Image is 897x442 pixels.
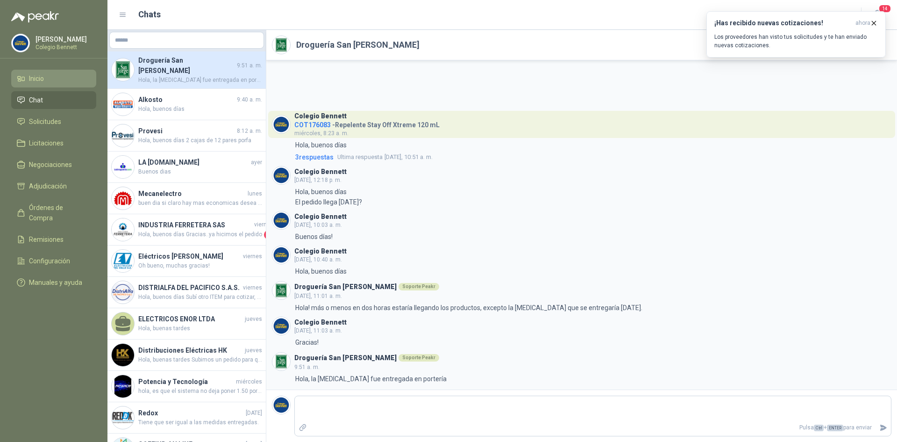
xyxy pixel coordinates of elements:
[138,314,243,324] h4: ELECTRICOS ENOR LTDA
[237,61,262,70] span: 9:51 a. m.
[294,114,347,119] h3: Colegio Bennett
[294,256,342,263] span: [DATE], 10:40 a. m.
[295,374,447,384] p: Hola, la [MEDICAL_DATA] fue entregada en portería
[243,283,262,292] span: viernes
[138,251,241,261] h4: Eléctricos [PERSON_NAME]
[248,189,262,198] span: lunes
[245,315,262,324] span: jueves
[293,152,891,162] a: 3respuestasUltima respuesta[DATE], 10:51 a. m.
[272,353,290,370] img: Company Logo
[138,126,235,136] h4: Provesi
[294,214,347,219] h3: Colegio Bennett
[112,281,134,304] img: Company Logo
[295,152,334,162] span: 3 respuesta s
[107,214,266,246] a: Company LogoINDUSTRIA FERRETERA SASviernesHola, buenos días Gracias..ya hicimos el pedido1
[112,218,134,241] img: Company Logo
[112,124,134,147] img: Company Logo
[272,211,290,229] img: Company Logo
[29,116,61,127] span: Solicitudes
[264,230,273,239] span: 1
[112,375,134,398] img: Company Logo
[237,127,262,136] span: 8:12 a. m.
[294,169,347,174] h3: Colegio Bennett
[878,4,891,13] span: 14
[138,377,234,387] h4: Potencia y Tecnología
[11,199,96,227] a: Órdenes de Compra
[294,355,397,361] h3: Droguería San [PERSON_NAME]
[399,354,439,362] div: Soporte Peakr
[138,76,262,85] span: Hola, la [MEDICAL_DATA] fue entregada en portería
[237,95,262,104] span: 9:40 a. m.
[138,324,262,333] span: Hola, buenas tardes
[11,231,96,248] a: Remisiones
[295,303,642,313] p: Hola! más o menos en dos horas estaría llegando los productos, excepto la [MEDICAL_DATA] que se e...
[112,156,134,178] img: Company Logo
[138,283,241,293] h4: DISTRIALFA DEL PACIFICO S.A.S.
[138,418,262,427] span: Tiene que ser igual a las medidas entregadas.
[138,199,262,208] span: buen dia si claro hay mas economicas desea que le cotice una mas economica ?
[112,406,134,429] img: Company Logo
[294,320,347,325] h3: Colegio Bennett
[295,232,333,242] p: Buenos días!
[112,187,134,210] img: Company Logo
[294,119,440,128] h4: - Repelente Stay Off Xtreme 120 mL
[29,234,64,245] span: Remisiones
[295,420,311,436] label: Adjuntar archivos
[295,266,347,276] p: Hola, buenos días
[138,220,252,230] h4: INDUSTRIA FERRETERA SAS
[138,55,235,76] h4: Droguería San [PERSON_NAME]
[254,220,273,229] span: viernes
[138,345,243,355] h4: Distribuciones Eléctricas HK
[876,420,891,436] button: Enviar
[236,377,262,386] span: miércoles
[11,113,96,130] a: Solicitudes
[246,409,262,418] span: [DATE]
[272,116,290,133] img: Company Logo
[294,284,397,290] h3: Droguería San [PERSON_NAME]
[294,293,342,299] span: [DATE], 11:01 a. m.
[138,94,235,105] h4: Alkosto
[112,58,134,81] img: Company Logo
[29,256,70,266] span: Configuración
[36,44,94,50] p: Colegio Bennett
[29,73,44,84] span: Inicio
[138,8,161,21] h1: Chats
[29,138,64,148] span: Licitaciones
[706,11,886,58] button: ¡Has recibido nuevas cotizaciones!ahora Los proveedores han visto tus solicitudes y te han enviad...
[11,252,96,270] a: Configuración
[138,230,262,239] span: Hola, buenos días Gracias..ya hicimos el pedido
[112,250,134,272] img: Company Logo
[294,222,342,228] span: [DATE], 10:03 a. m.
[29,203,87,223] span: Órdenes de Compra
[11,70,96,87] a: Inicio
[107,308,266,340] a: ELECTRICOS ENOR LTDAjuevesHola, buenas tardes
[107,277,266,308] a: Company LogoDISTRIALFA DEL PACIFICO S.A.S.viernesHola, buenos días Subí otro ITEM para cotizar, m...
[296,38,420,51] h2: Droguería San [PERSON_NAME]
[294,177,342,183] span: [DATE], 12:18 p. m.
[112,344,134,366] img: Company Logo
[294,121,331,129] span: COT176083
[138,136,262,145] span: Hola, buenos días 2 cajas de 12 pares porfa
[107,402,266,434] a: Company LogoRedox[DATE]Tiene que ser igual a las medidas entregadas.
[869,7,886,23] button: 14
[337,152,433,162] span: [DATE], 10:51 a. m.
[272,317,290,335] img: Company Logo
[294,364,320,370] span: 9:51 a. m.
[295,187,362,207] p: Hola, buenos días El pedido llega [DATE]?
[11,156,96,174] a: Negociaciones
[272,36,290,54] img: Company Logo
[11,11,59,22] img: Logo peakr
[138,408,244,418] h4: Redox
[295,140,347,150] p: Hola, buenos días
[112,93,134,116] img: Company Logo
[29,95,43,105] span: Chat
[12,34,29,52] img: Company Logo
[138,188,246,199] h4: Mecanelectro
[714,19,852,27] h3: ¡Has recibido nuevas cotizaciones!
[311,420,876,436] p: Pulsa + para enviar
[138,355,262,364] span: Hola, buenas tardes Subimos un pedido para que por favor lo [PERSON_NAME]
[245,346,262,355] span: jueves
[714,33,878,50] p: Los proveedores han visto tus solicitudes y te han enviado nuevas cotizaciones.
[138,293,262,302] span: Hola, buenos días Subí otro ITEM para cotizar, me puedes ayudar porfa?
[814,425,824,431] span: Ctrl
